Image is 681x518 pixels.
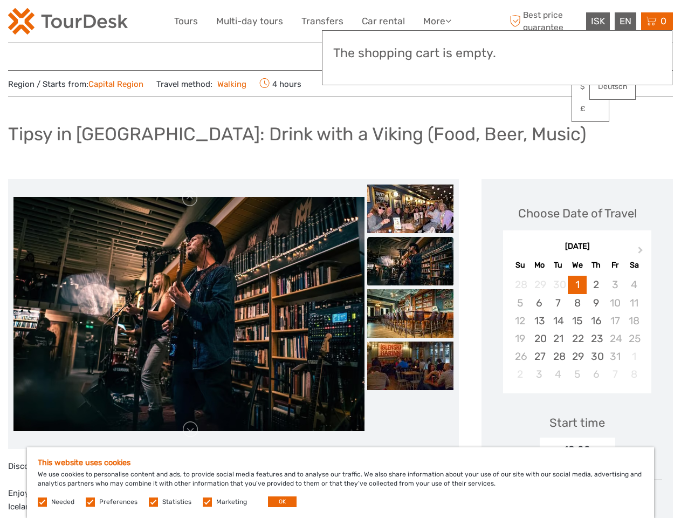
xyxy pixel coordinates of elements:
[530,347,549,365] div: Choose Monday, October 27th, 2025
[549,276,568,294] div: Not available Tuesday, September 30th, 2025
[587,294,606,312] div: Choose Thursday, October 9th, 2025
[511,294,529,312] div: Not available Sunday, October 5th, 2025
[51,497,74,507] label: Needed
[568,294,587,312] div: Choose Wednesday, October 8th, 2025
[624,276,643,294] div: Not available Saturday, October 4th, 2025
[615,12,636,30] div: EN
[587,330,606,347] div: Choose Thursday, October 23rd, 2025
[506,276,648,383] div: month 2025-10
[568,276,587,294] div: Choose Wednesday, October 1st, 2025
[367,342,453,390] img: 3e0c82568012446186f3c4f6aee1c393_slider_thumbnail.jpeg
[530,276,549,294] div: Not available Monday, September 29th, 2025
[27,447,654,518] div: We use cookies to personalise content and ads, to provide social media features and to analyse ou...
[549,294,568,312] div: Choose Tuesday, October 7th, 2025
[15,19,122,28] p: We're away right now. Please check back later!
[88,79,143,89] a: Capital Region
[568,330,587,347] div: Choose Wednesday, October 22nd, 2025
[99,497,137,507] label: Preferences
[606,258,624,272] div: Fr
[606,365,624,383] div: Not available Friday, November 7th, 2025
[530,294,549,312] div: Choose Monday, October 6th, 2025
[8,460,459,474] p: Discover the best of [GEOGRAPHIC_DATA]'s nightlife on a guided pub crawl.
[367,289,453,338] img: 7bbd223aca7a4c25abbee15f9a10e7e9_slider_thumbnail.jpeg
[587,312,606,330] div: Choose Thursday, October 16th, 2025
[511,258,529,272] div: Su
[549,258,568,272] div: Tu
[268,496,297,507] button: OK
[530,258,549,272] div: Mo
[624,347,643,365] div: Not available Saturday, November 1st, 2025
[587,276,606,294] div: Choose Thursday, October 2nd, 2025
[549,330,568,347] div: Choose Tuesday, October 21st, 2025
[38,458,643,467] h5: This website uses cookies
[549,414,605,431] div: Start time
[8,79,143,90] span: Region / Starts from:
[591,16,605,26] span: ISK
[587,365,606,383] div: Choose Thursday, November 6th, 2025
[367,185,453,233] img: 66a0b9e32ec74b91aef64ce8996ba290_slider_thumbnail.jpeg
[162,497,191,507] label: Statistics
[606,347,624,365] div: Not available Friday, October 31st, 2025
[13,197,364,431] img: 6d8081ecf5bc494880eb1c7ed82cc9c1_main_slider.jpeg
[624,294,643,312] div: Not available Saturday, October 11th, 2025
[511,330,529,347] div: Not available Sunday, October 19th, 2025
[511,347,529,365] div: Not available Sunday, October 26th, 2025
[549,365,568,383] div: Choose Tuesday, November 4th, 2025
[8,123,586,145] h1: Tipsy in [GEOGRAPHIC_DATA]: Drink with a Viking (Food, Beer, Music)
[624,312,643,330] div: Not available Saturday, October 18th, 2025
[590,77,635,97] a: Deutsch
[511,312,529,330] div: Not available Sunday, October 12th, 2025
[333,46,661,61] h3: The shopping cart is empty.
[540,438,615,462] div: 18:00
[624,365,643,383] div: Not available Saturday, November 8th, 2025
[511,365,529,383] div: Not available Sunday, November 2nd, 2025
[572,99,609,119] a: £
[8,8,128,35] img: 120-15d4194f-c635-41b9-a512-a3cb382bfb57_logo_small.png
[633,244,650,261] button: Next Month
[624,258,643,272] div: Sa
[530,312,549,330] div: Choose Monday, October 13th, 2025
[301,13,343,29] a: Transfers
[587,258,606,272] div: Th
[216,13,283,29] a: Multi-day tours
[568,365,587,383] div: Choose Wednesday, November 5th, 2025
[549,312,568,330] div: Choose Tuesday, October 14th, 2025
[568,347,587,365] div: Choose Wednesday, October 29th, 2025
[8,487,459,514] p: Enjoy beers with an Icelandic guide and learn about the Viking history and folklore from your gui...
[174,13,198,29] a: Tours
[124,17,137,30] button: Open LiveChat chat widget
[572,77,609,97] a: $
[216,497,247,507] label: Marketing
[362,13,405,29] a: Car rental
[212,79,246,89] a: Walking
[530,365,549,383] div: Choose Monday, November 3rd, 2025
[606,276,624,294] div: Not available Friday, October 3rd, 2025
[259,76,301,91] span: 4 hours
[587,347,606,365] div: Choose Thursday, October 30th, 2025
[568,312,587,330] div: Choose Wednesday, October 15th, 2025
[367,237,453,285] img: 6d8081ecf5bc494880eb1c7ed82cc9c1_slider_thumbnail.jpeg
[503,241,651,253] div: [DATE]
[507,9,583,33] span: Best price guarantee
[530,330,549,347] div: Choose Monday, October 20th, 2025
[624,330,643,347] div: Not available Saturday, October 25th, 2025
[606,312,624,330] div: Not available Friday, October 17th, 2025
[511,276,529,294] div: Not available Sunday, September 28th, 2025
[423,13,451,29] a: More
[156,76,246,91] span: Travel method:
[606,330,624,347] div: Not available Friday, October 24th, 2025
[568,258,587,272] div: We
[659,16,668,26] span: 0
[606,294,624,312] div: Not available Friday, October 10th, 2025
[518,205,637,222] div: Choose Date of Travel
[549,347,568,365] div: Choose Tuesday, October 28th, 2025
